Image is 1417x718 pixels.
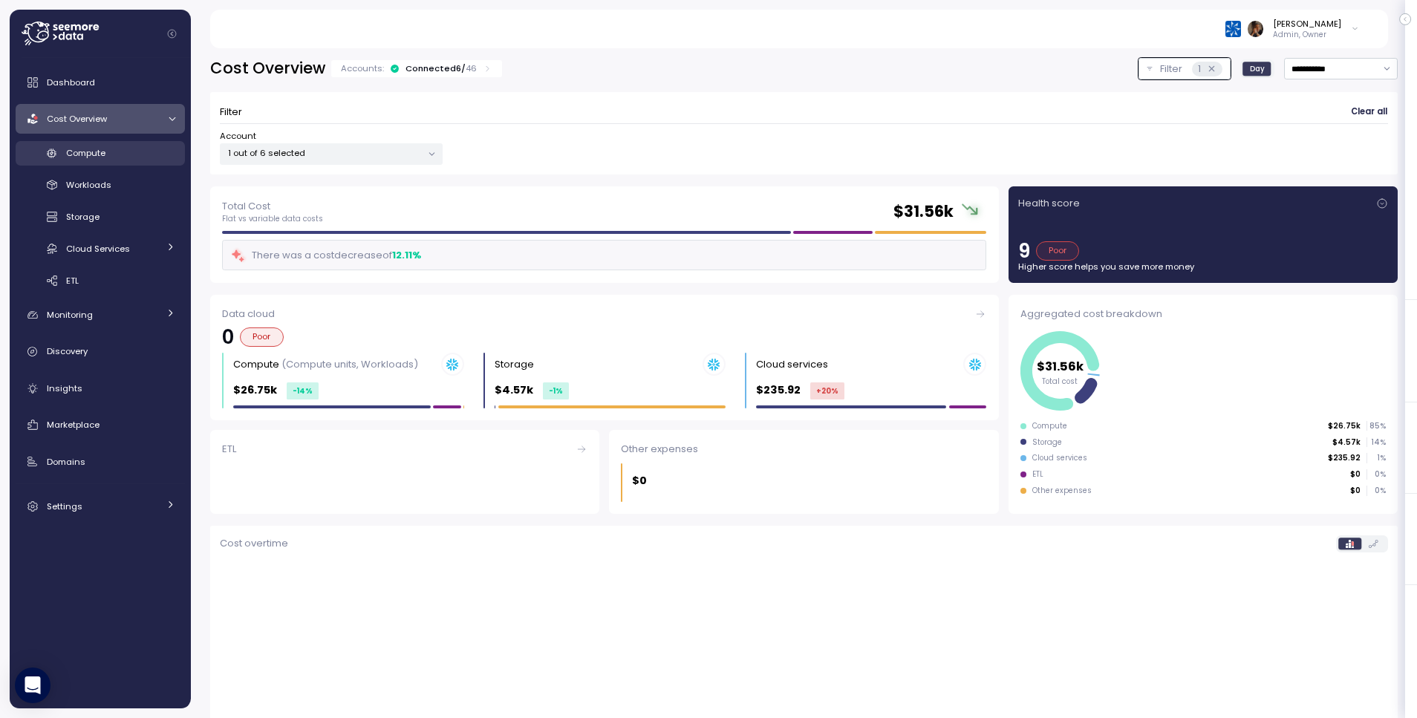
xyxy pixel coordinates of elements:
p: $0 [1350,486,1361,496]
p: (Compute units, Workloads) [281,357,418,371]
p: Flat vs variable data costs [222,214,323,224]
div: Other expenses [1032,486,1092,496]
p: Health score [1018,196,1080,211]
div: ETL [1032,469,1043,480]
img: 68790ce639d2d68da1992664.PNG [1225,21,1241,36]
a: Cost Overview [16,104,185,134]
div: Aggregated cost breakdown [1020,307,1386,322]
div: Poor [1036,241,1080,261]
div: Open Intercom Messenger [15,668,51,703]
div: Poor [240,327,284,347]
p: 0 % [1367,469,1385,480]
p: $235.92 [756,382,801,399]
a: Monitoring [16,300,185,330]
div: -1 % [543,382,569,399]
p: $4.57k [495,382,533,399]
div: +20 % [810,382,844,399]
a: Storage [16,205,185,229]
p: $0 [1350,469,1361,480]
span: Compute [66,147,105,159]
a: ETL [210,430,599,514]
a: Marketplace [16,410,185,440]
a: Insights [16,373,185,403]
p: Accounts: [341,62,384,74]
button: Clear all [1350,102,1388,123]
div: 12.11 % [392,248,421,263]
p: 1 out of 6 selected [228,147,422,159]
div: Storage [495,357,534,372]
div: -14 % [287,382,319,399]
span: Settings [47,500,82,512]
div: Accounts:Connected6/46 [331,60,502,77]
p: Filter [220,105,242,120]
p: Cost overtime [220,536,288,551]
tspan: Total cost [1042,376,1078,386]
p: $4.57k [1332,437,1361,448]
p: 9 [1018,241,1030,261]
p: $0 [632,472,647,489]
span: Marketplace [47,419,100,431]
button: Filter1 [1139,58,1231,79]
span: Clear all [1351,102,1387,123]
div: Cloud services [1032,453,1087,463]
div: ETL [222,442,587,457]
h2: Cost Overview [210,58,325,79]
p: Higher score helps you save more money [1018,261,1388,272]
p: 1 [1198,62,1201,76]
p: Filter [1160,62,1182,76]
p: 14 % [1367,437,1385,448]
label: Account [220,130,256,143]
div: There was a cost decrease of [230,247,421,264]
a: Workloads [16,173,185,198]
a: ETL [16,268,185,293]
span: Discovery [47,345,88,357]
span: ETL [66,275,79,287]
p: 85 % [1367,421,1385,431]
a: Dashboard [16,68,185,97]
p: $26.75k [1328,421,1361,431]
p: $235.92 [1328,453,1361,463]
div: Compute [1032,421,1067,431]
div: Cloud services [756,357,828,372]
p: 0 [222,327,234,347]
span: Dashboard [47,76,95,88]
div: Connected 6 / [405,62,477,74]
div: Compute [233,357,418,372]
tspan: $31.56k [1037,358,1084,375]
a: Compute [16,141,185,166]
p: Total Cost [222,199,323,214]
a: Discovery [16,337,185,367]
div: [PERSON_NAME] [1273,18,1341,30]
h2: $ 31.56k [893,201,954,223]
span: Domains [47,456,85,468]
a: Cloud Services [16,236,185,261]
span: Monitoring [47,309,93,321]
p: $26.75k [233,382,277,399]
span: Cloud Services [66,243,130,255]
button: Collapse navigation [163,28,181,39]
span: Workloads [66,179,111,191]
p: 1 % [1367,453,1385,463]
p: 0 % [1367,486,1385,496]
a: Settings [16,492,185,521]
div: Data cloud [222,307,986,322]
span: Storage [66,211,100,223]
p: 46 [466,62,477,74]
div: Storage [1032,437,1062,448]
span: Cost Overview [47,113,107,125]
span: Insights [47,382,82,394]
a: Data cloud0PoorCompute (Compute units, Workloads)$26.75k-14%Storage $4.57k-1%Cloud services $235.... [210,295,999,420]
p: Admin, Owner [1273,30,1341,40]
a: Domains [16,447,185,477]
span: Day [1250,63,1265,74]
div: Other expenses [621,442,986,457]
img: ACg8ocLFKfaHXE38z_35D9oG4qLrdLeB_OJFy4BOGq8JL8YSOowJeg=s96-c [1248,21,1263,36]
